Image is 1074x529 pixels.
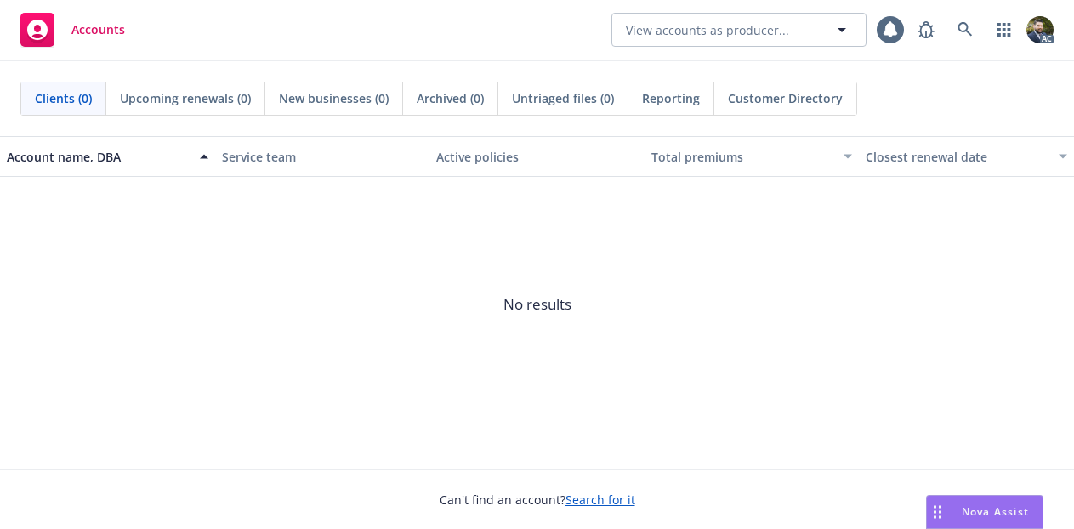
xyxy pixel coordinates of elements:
span: Clients (0) [35,89,92,107]
a: Switch app [987,13,1021,47]
span: View accounts as producer... [626,21,789,39]
span: New businesses (0) [279,89,389,107]
div: Closest renewal date [866,148,1048,166]
div: Active policies [436,148,638,166]
span: Reporting [642,89,700,107]
a: Search [948,13,982,47]
button: Closest renewal date [859,136,1074,177]
button: Service team [215,136,430,177]
div: Service team [222,148,423,166]
span: Upcoming renewals (0) [120,89,251,107]
span: Untriaged files (0) [512,89,614,107]
span: Can't find an account? [440,491,635,509]
span: Accounts [71,23,125,37]
button: View accounts as producer... [611,13,867,47]
button: Nova Assist [926,495,1043,529]
button: Active policies [429,136,645,177]
a: Report a Bug [909,13,943,47]
button: Total premiums [645,136,860,177]
span: Archived (0) [417,89,484,107]
span: Nova Assist [962,504,1029,519]
div: Drag to move [927,496,948,528]
a: Search for it [565,492,635,508]
img: photo [1026,16,1054,43]
a: Accounts [14,6,132,54]
div: Total premiums [651,148,834,166]
div: Account name, DBA [7,148,190,166]
span: Customer Directory [728,89,843,107]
